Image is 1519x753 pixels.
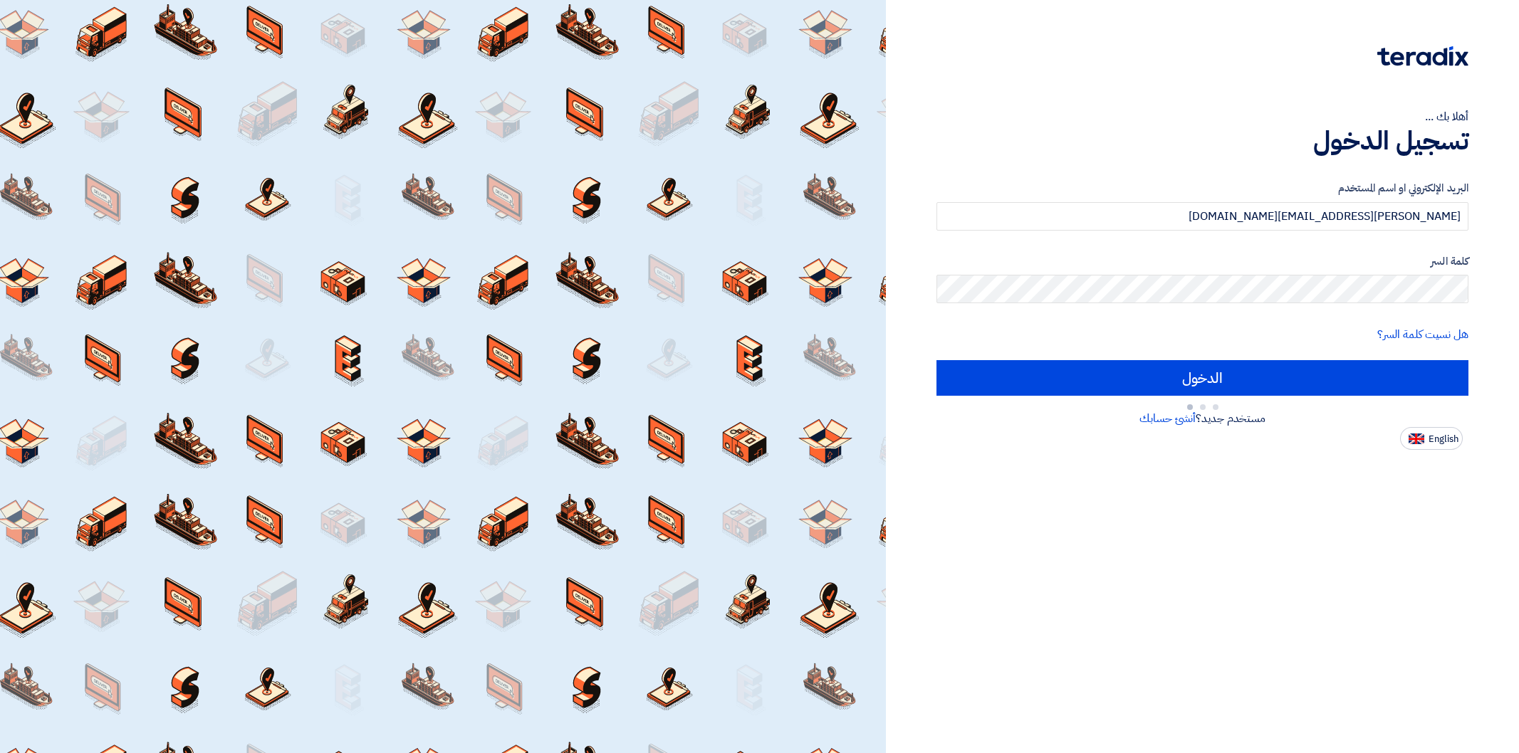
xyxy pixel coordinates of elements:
a: أنشئ حسابك [1139,410,1196,427]
a: هل نسيت كلمة السر؟ [1377,326,1468,343]
div: أهلا بك ... [936,108,1468,125]
label: كلمة السر [936,253,1468,270]
img: Teradix logo [1377,46,1468,66]
img: en-US.png [1409,433,1424,444]
button: English [1400,427,1463,450]
label: البريد الإلكتروني او اسم المستخدم [936,180,1468,196]
input: أدخل بريد العمل الإلكتروني او اسم المستخدم الخاص بك ... [936,202,1468,231]
input: الدخول [936,360,1468,396]
div: مستخدم جديد؟ [936,410,1468,427]
span: English [1429,434,1458,444]
h1: تسجيل الدخول [936,125,1468,157]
